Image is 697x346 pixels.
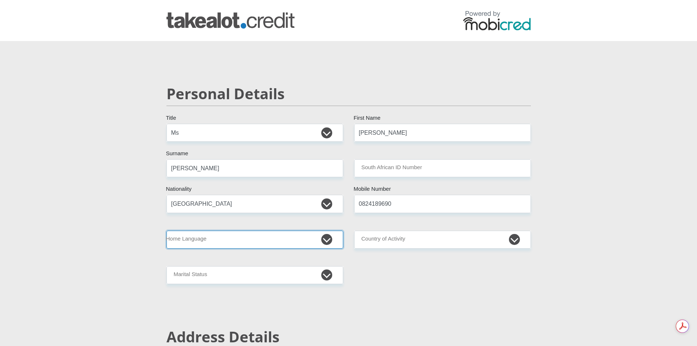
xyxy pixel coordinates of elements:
[463,11,531,30] img: powered by mobicred logo
[166,328,531,346] h2: Address Details
[354,124,531,142] input: First Name
[166,12,295,29] img: takealot_credit logo
[166,159,343,177] input: Surname
[354,159,531,177] input: ID Number
[354,195,531,213] input: Contact Number
[166,85,531,103] h2: Personal Details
